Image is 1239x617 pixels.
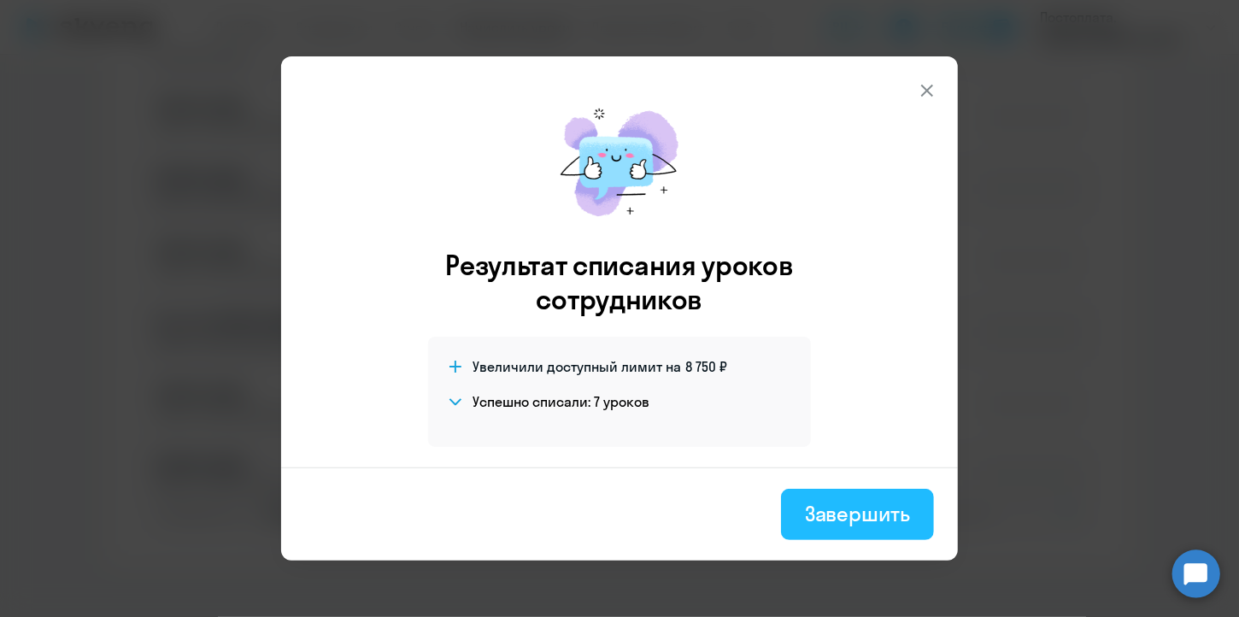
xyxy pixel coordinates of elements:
h3: Результат списания уроков сотрудников [422,248,817,316]
div: Завершить [805,500,910,527]
span: Увеличили доступный лимит на [473,357,681,376]
img: mirage-message.png [543,91,696,234]
button: Завершить [781,489,934,540]
span: 8 750 ₽ [685,357,727,376]
h4: Успешно списали: 7 уроков [473,392,649,411]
